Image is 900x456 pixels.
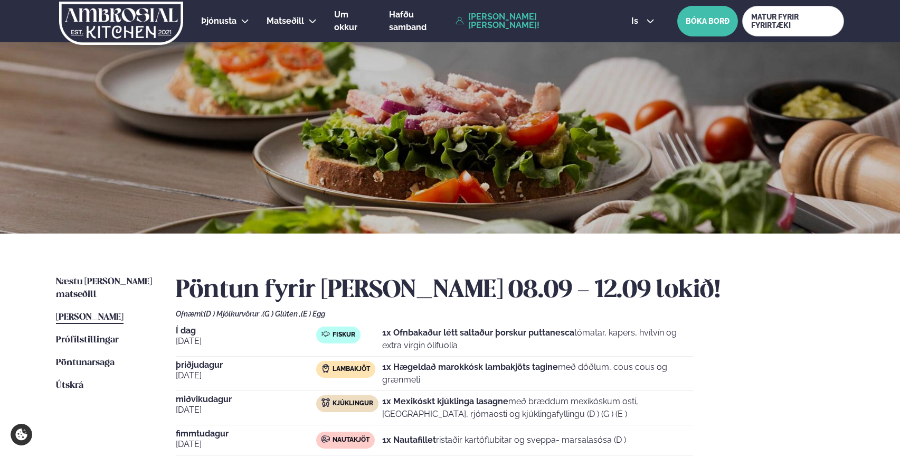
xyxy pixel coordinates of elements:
[321,398,330,407] img: chicken.svg
[176,276,844,305] h2: Pöntun fyrir [PERSON_NAME] 08.09 - 12.09 lokið!
[389,8,450,34] a: Hafðu samband
[176,369,316,382] span: [DATE]
[56,381,83,390] span: Útskrá
[301,310,325,318] span: (E ) Egg
[56,334,119,347] a: Prófílstillingar
[204,310,262,318] span: (D ) Mjólkurvörur ,
[382,328,574,338] strong: 1x Ofnbakaður létt saltaður þorskur puttanesca
[176,438,316,451] span: [DATE]
[176,395,316,404] span: miðvikudagur
[56,311,124,324] a: [PERSON_NAME]
[677,6,738,36] button: BÓKA BORÐ
[56,358,115,367] span: Pöntunarsaga
[267,16,304,26] span: Matseðill
[742,6,844,36] a: MATUR FYRIR FYRIRTÆKI
[201,15,236,27] a: Þjónusta
[201,16,236,26] span: Þjónusta
[321,364,330,373] img: Lamb.svg
[176,361,316,369] span: þriðjudagur
[333,436,370,444] span: Nautakjöt
[58,2,184,45] img: logo
[11,424,32,445] a: Cookie settings
[456,13,607,30] a: [PERSON_NAME] [PERSON_NAME]!
[56,336,119,345] span: Prófílstillingar
[176,335,316,348] span: [DATE]
[56,276,155,301] a: Næstu [PERSON_NAME] matseðill
[389,10,427,32] span: Hafðu samband
[333,365,370,374] span: Lambakjöt
[382,396,508,406] strong: 1x Mexikóskt kjúklinga lasagne
[334,10,357,32] span: Um okkur
[321,435,330,443] img: beef.svg
[631,17,641,25] span: is
[382,327,693,352] p: tómatar, kapers, hvítvín og extra virgin ólífuolía
[382,362,558,372] strong: 1x Hægeldað marokkósk lambakjöts tagine
[56,357,115,369] a: Pöntunarsaga
[56,313,124,322] span: [PERSON_NAME]
[382,395,693,421] p: með bræddum mexíkóskum osti, [GEOGRAPHIC_DATA], rjómaosti og kjúklingafyllingu (D ) (G ) (E )
[56,379,83,392] a: Útskrá
[382,361,693,386] p: með döðlum, cous cous og grænmeti
[382,435,436,445] strong: 1x Nautafillet
[333,399,373,408] span: Kjúklingur
[176,310,844,318] div: Ofnæmi:
[176,327,316,335] span: Í dag
[56,277,152,299] span: Næstu [PERSON_NAME] matseðill
[382,434,626,446] p: ristaðir kartöflubitar og sveppa- marsalasósa (D )
[176,430,316,438] span: fimmtudagur
[623,17,662,25] button: is
[333,331,355,339] span: Fiskur
[262,310,301,318] span: (G ) Glúten ,
[176,404,316,416] span: [DATE]
[267,15,304,27] a: Matseðill
[334,8,372,34] a: Um okkur
[321,330,330,338] img: fish.svg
